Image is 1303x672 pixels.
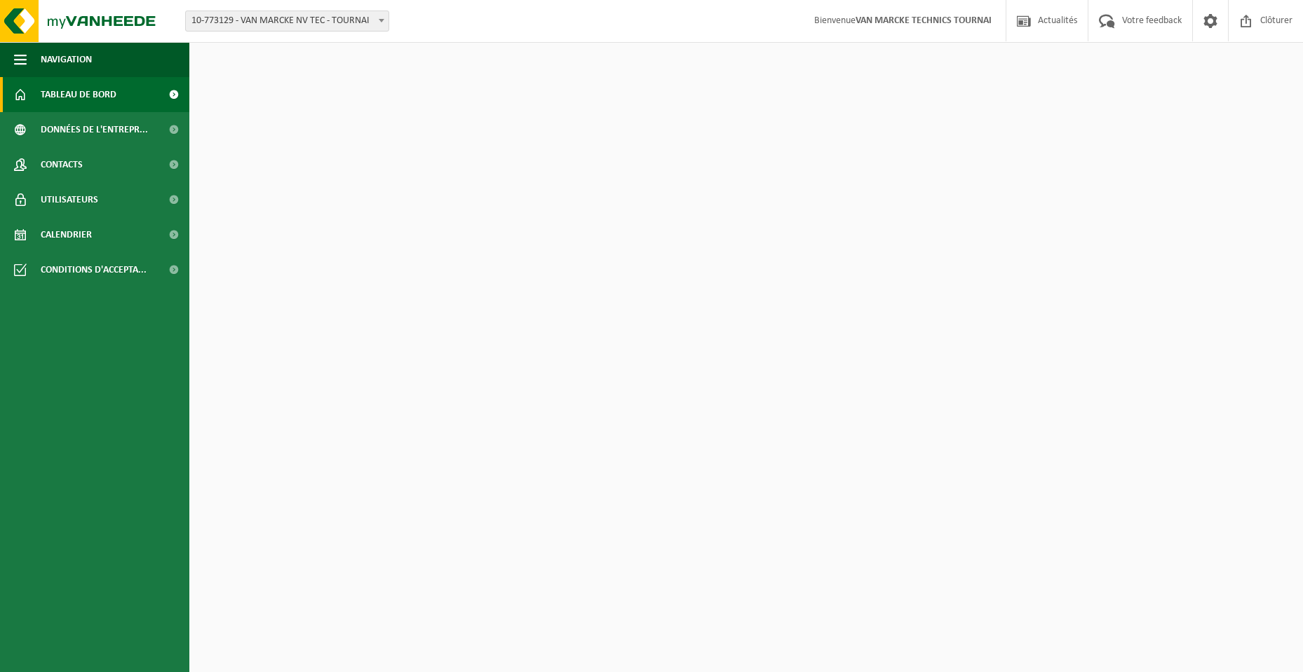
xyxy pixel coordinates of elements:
[41,217,92,252] span: Calendrier
[856,15,992,26] strong: VAN MARCKE TECHNICS TOURNAI
[41,182,98,217] span: Utilisateurs
[41,252,147,287] span: Conditions d'accepta...
[41,112,148,147] span: Données de l'entrepr...
[41,147,83,182] span: Contacts
[41,77,116,112] span: Tableau de bord
[41,42,92,77] span: Navigation
[186,11,389,31] span: 10-773129 - VAN MARCKE NV TEC - TOURNAI
[185,11,389,32] span: 10-773129 - VAN MARCKE NV TEC - TOURNAI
